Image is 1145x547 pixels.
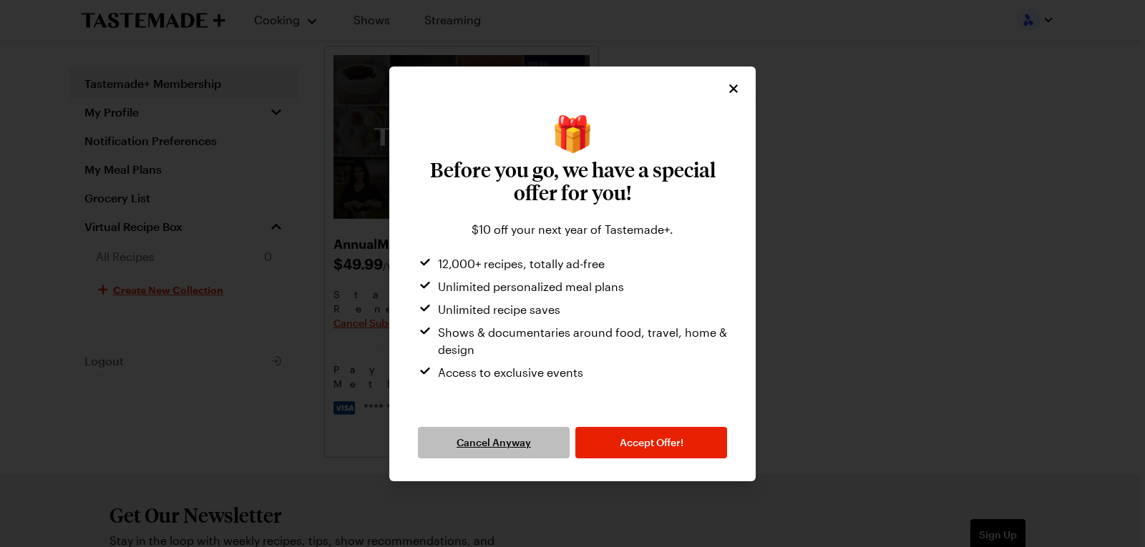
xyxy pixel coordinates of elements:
button: Accept Offer! [575,427,727,458]
span: Unlimited personalized meal plans [438,278,624,295]
span: Accept Offer! [620,435,683,450]
button: Close [726,81,741,97]
span: 12,000+ recipes, totally ad-free [438,255,605,272]
span: wrapped present emoji [551,115,594,149]
div: $10 off your next year of Tastemade+. [418,221,727,238]
span: Shows & documentaries around food, travel, home & design [438,324,727,358]
span: Access to exclusive events [438,364,583,381]
span: Unlimited recipe saves [438,301,560,318]
h3: Before you go, we have a special offer for you! [418,158,727,204]
span: Cancel Anyway [457,435,531,450]
button: Cancel Anyway [418,427,570,458]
